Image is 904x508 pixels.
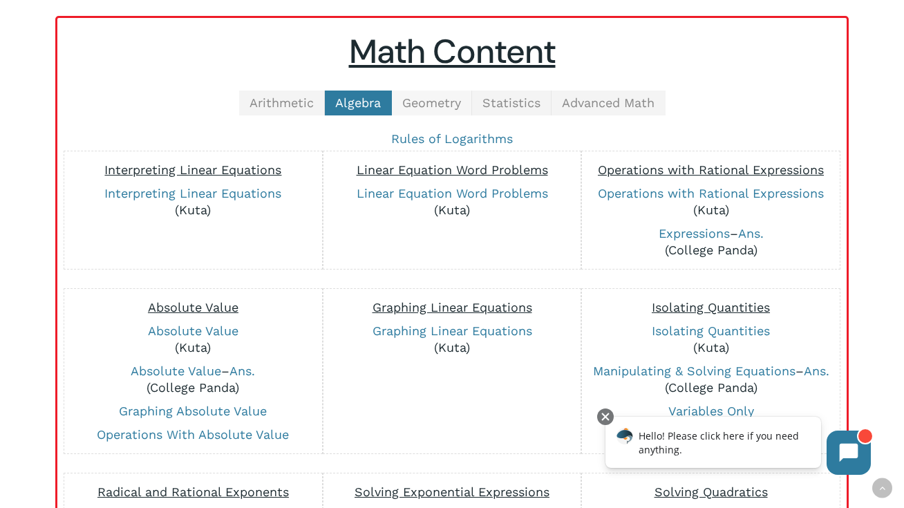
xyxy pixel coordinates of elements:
a: Ans. [804,364,829,378]
iframe: Chatbot [591,406,885,489]
span: Linear Equation Word Problems [357,162,548,177]
a: Absolute Value [131,364,221,378]
a: Arithmetic [239,91,325,115]
a: Rules of Logarithms [391,131,513,146]
p: – (College Panda) [589,225,833,258]
a: Algebra [325,91,392,115]
a: Geometry [392,91,472,115]
a: Manipulating & Solving Equations [593,364,795,378]
a: Linear Equation Word Problems [357,186,548,200]
a: Graphing Absolute Value [119,404,267,418]
span: Isolating Quantities [652,300,770,314]
a: Isolating Quantities [652,323,770,338]
span: Advanced Math [562,95,655,110]
span: Solving Quadratics [655,485,768,499]
span: Interpreting Linear Equations [104,162,281,177]
p: (Kuta) [589,323,833,356]
span: Solving Exponential Expressions [355,485,549,499]
a: Statistics [472,91,552,115]
span: Absolute Value [148,300,238,314]
span: Statistics [482,95,540,110]
a: Advanced Math [552,91,666,115]
span: Algebra [335,95,381,110]
a: Absolute Value [148,323,238,338]
a: Variables Only [668,404,754,418]
span: Radical and Rational Exponents [97,485,289,499]
p: (Kuta) [589,185,833,218]
p: (Kuta) [71,323,315,356]
p: – (College Panda) [589,363,833,396]
p: – (College Panda) [71,363,315,396]
u: Math Content [349,30,556,73]
span: Operations with Rational Expressions [598,162,824,177]
a: Graphing Linear Equations [373,323,532,338]
p: (Kuta) [71,185,315,218]
span: Graphing Linear Equations [373,300,532,314]
p: (Kuta) [330,323,574,356]
a: Operations with Rational Expressions [598,186,824,200]
a: Operations With Absolute Value [97,427,289,442]
a: Ans. [738,226,764,241]
a: Expressions [659,226,730,241]
a: Ans. [229,364,255,378]
a: Interpreting Linear Equations [104,186,281,200]
span: Arithmetic [249,95,314,110]
p: (Kuta) [330,185,574,218]
span: Geometry [402,95,461,110]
